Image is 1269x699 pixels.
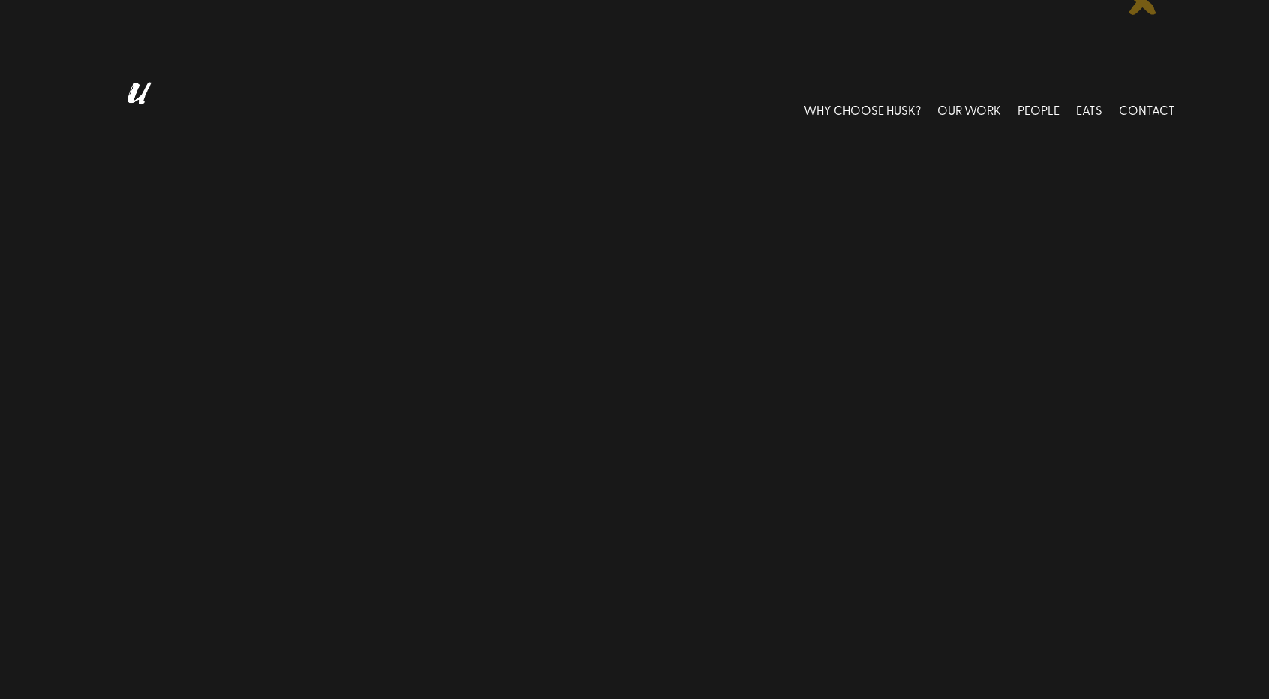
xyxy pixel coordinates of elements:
a: CONTACT [1119,76,1175,142]
a: PEOPLE [1018,76,1060,142]
a: OUR WORK [937,76,1001,142]
a: EATS [1076,76,1102,142]
img: Husk logo [95,76,177,142]
a: WHY CHOOSE HUSK? [804,76,921,142]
